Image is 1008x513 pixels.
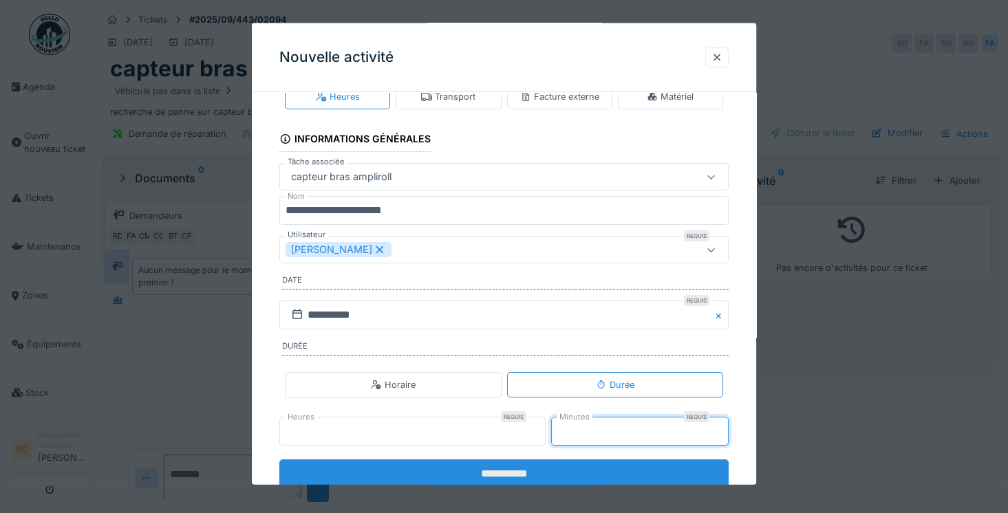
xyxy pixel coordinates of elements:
div: Heures [316,90,360,103]
label: Utilisateur [285,229,328,241]
div: Transport [421,90,475,103]
div: Facture externe [520,90,599,103]
button: Close [714,301,729,329]
div: Matériel [647,90,694,103]
div: Durée [596,378,634,391]
div: Informations générales [279,129,431,152]
div: Requis [684,230,709,241]
label: Nom [285,190,308,202]
div: capteur bras ampliroll [286,169,397,184]
label: Tâche associée [285,156,347,168]
label: Date [282,274,729,290]
div: Requis [501,411,526,422]
h3: Nouvelle activité [279,49,394,66]
div: Requis [684,295,709,306]
div: Requis [684,411,709,422]
label: Heures [285,411,317,423]
label: Minutes [557,411,592,423]
div: [PERSON_NAME] [286,242,392,257]
div: Horaire [371,378,416,391]
label: Durée [282,340,729,356]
